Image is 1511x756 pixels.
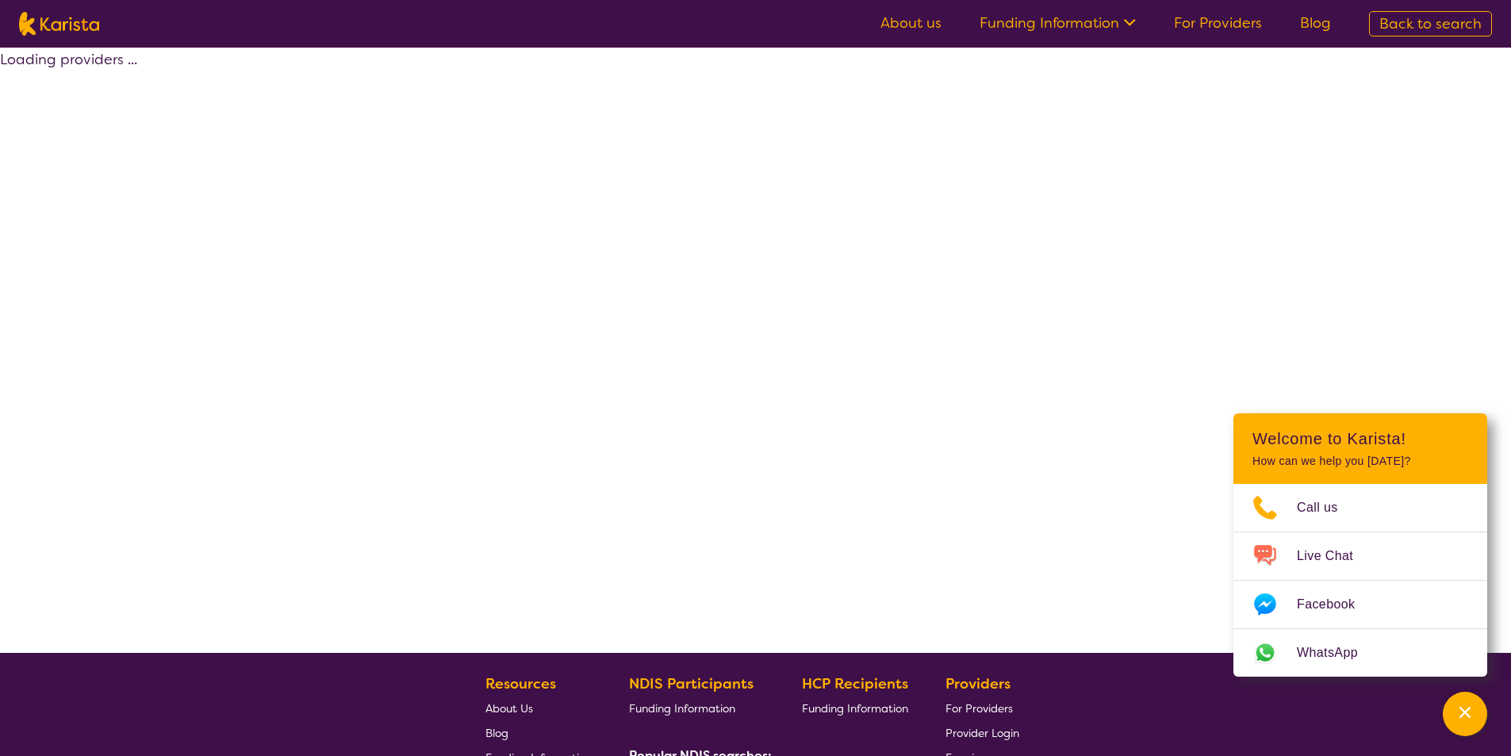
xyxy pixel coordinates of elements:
[1233,484,1487,677] ul: Choose channel
[485,696,592,720] a: About Us
[1252,455,1468,468] p: How can we help you [DATE]?
[802,696,908,720] a: Funding Information
[1297,641,1377,665] span: WhatsApp
[1297,544,1372,568] span: Live Chat
[945,720,1019,745] a: Provider Login
[1233,413,1487,677] div: Channel Menu
[1297,496,1357,520] span: Call us
[1174,13,1262,33] a: For Providers
[1369,11,1492,36] a: Back to search
[629,701,735,716] span: Funding Information
[945,674,1011,693] b: Providers
[629,696,765,720] a: Funding Information
[1300,13,1331,33] a: Blog
[1297,593,1374,616] span: Facebook
[485,726,508,740] span: Blog
[485,674,556,693] b: Resources
[945,701,1013,716] span: For Providers
[980,13,1136,33] a: Funding Information
[802,701,908,716] span: Funding Information
[1443,692,1487,736] button: Channel Menu
[485,701,533,716] span: About Us
[629,674,754,693] b: NDIS Participants
[1379,14,1482,33] span: Back to search
[1233,629,1487,677] a: Web link opens in a new tab.
[19,12,99,36] img: Karista logo
[485,720,592,745] a: Blog
[802,674,908,693] b: HCP Recipients
[1252,429,1468,448] h2: Welcome to Karista!
[945,726,1019,740] span: Provider Login
[880,13,941,33] a: About us
[945,696,1019,720] a: For Providers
